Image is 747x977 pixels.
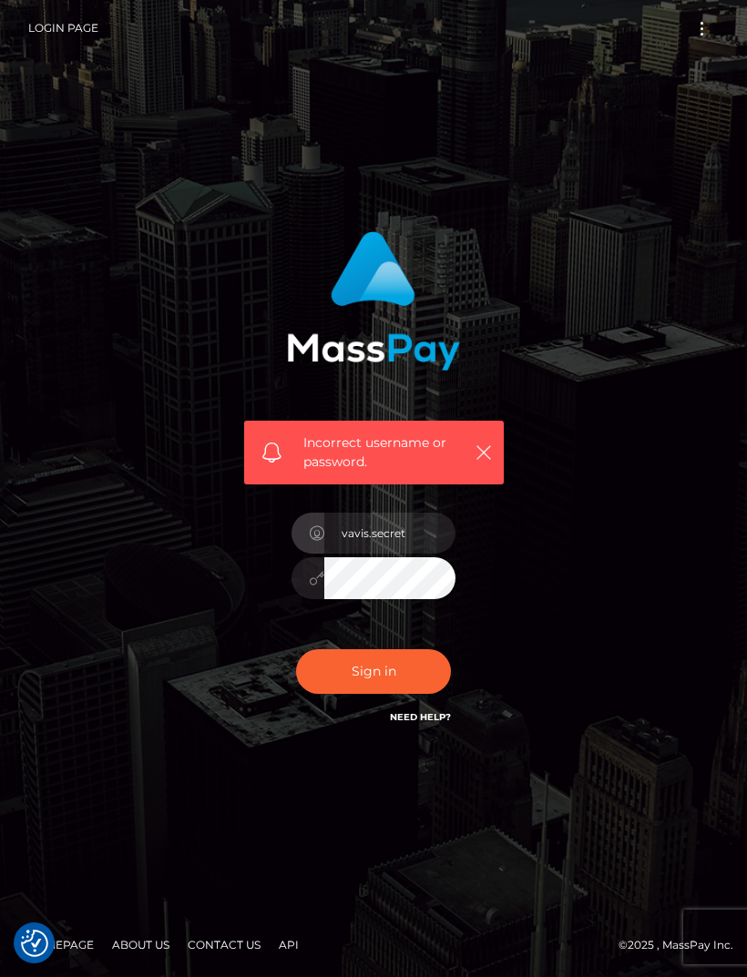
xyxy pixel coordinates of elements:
img: MassPay Login [287,231,460,371]
a: Login Page [28,9,98,47]
button: Sign in [296,649,451,694]
div: © 2025 , MassPay Inc. [14,935,733,955]
img: Revisit consent button [21,930,48,957]
a: Contact Us [180,931,268,959]
button: Consent Preferences [21,930,48,957]
a: Need Help? [390,711,451,723]
span: Incorrect username or password. [303,433,466,472]
a: API [271,931,306,959]
input: Username... [324,513,455,554]
a: Homepage [20,931,101,959]
a: About Us [105,931,177,959]
button: Toggle navigation [685,16,719,41]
